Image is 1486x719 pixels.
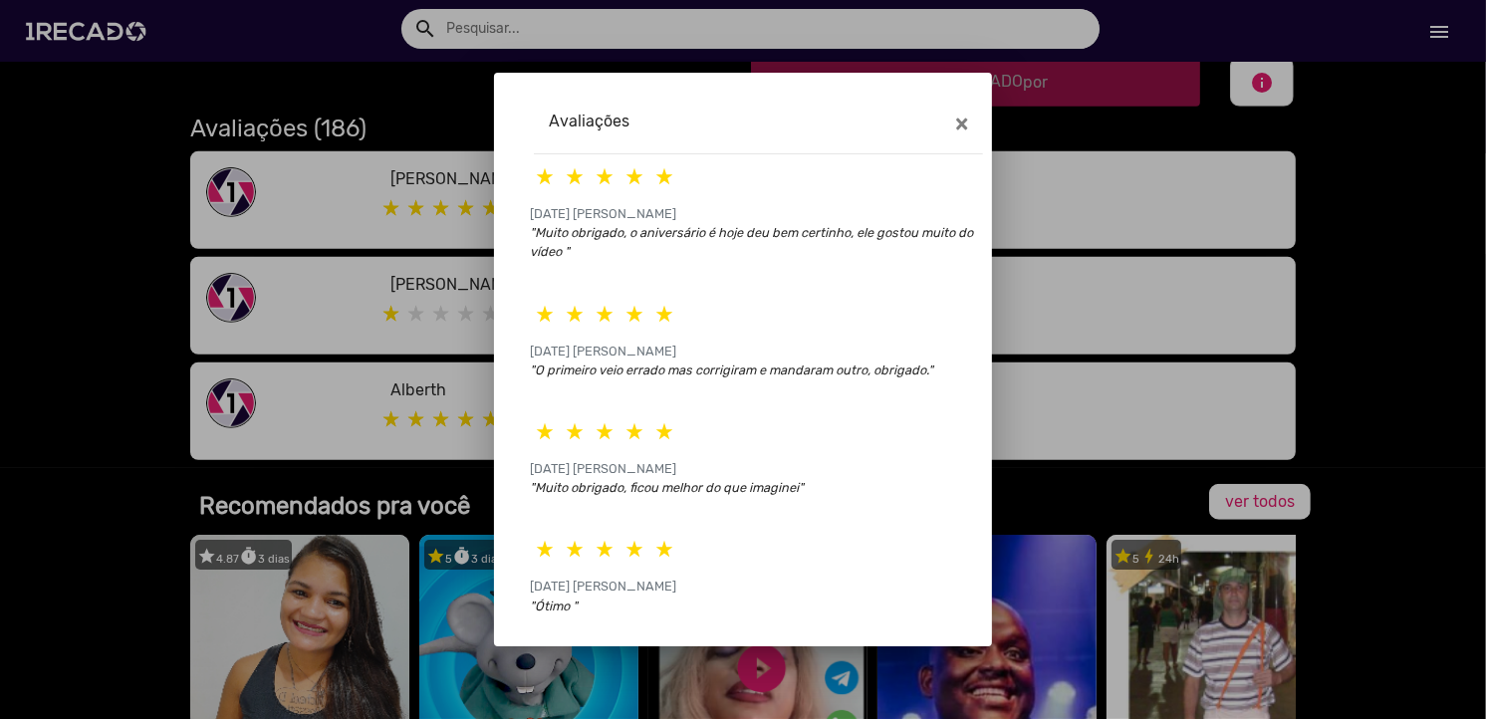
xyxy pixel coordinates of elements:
p: [DATE] [PERSON_NAME] [530,577,676,596]
i: "Muito obrigado, o aniversário é hoje deu bem certinho, ele gostou muito do vídeo " [530,225,973,259]
p: [DATE] [PERSON_NAME] [530,342,676,360]
p: [DATE] [PERSON_NAME] [530,204,676,223]
i: "Muito obrigado, ficou melhor do que imaginei" [530,480,804,495]
span: × [955,110,968,137]
i: "O primeiro veio errado mas corrigiram e mandaram outro, obrigado." [530,362,933,377]
i: "Ótimo " [530,599,578,613]
p: [DATE] [PERSON_NAME] [530,459,676,478]
h5: Avaliações [549,112,629,130]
